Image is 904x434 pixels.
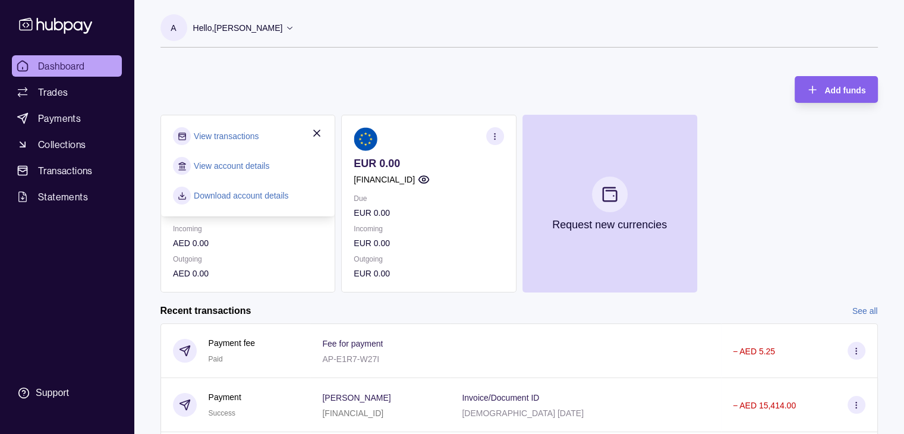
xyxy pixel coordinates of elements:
[209,391,241,404] p: Payment
[354,237,503,250] p: EUR 0.00
[733,401,796,410] p: − AED 15,414.00
[322,393,390,402] p: [PERSON_NAME]
[795,76,877,103] button: Add funds
[173,222,323,235] p: Incoming
[194,159,269,172] a: View account details
[209,355,223,363] span: Paid
[12,186,122,207] a: Statements
[12,108,122,129] a: Payments
[173,253,323,266] p: Outgoing
[354,222,503,235] p: Incoming
[38,137,86,152] span: Collections
[194,189,289,202] a: Download account details
[354,253,503,266] p: Outgoing
[36,386,69,400] div: Support
[38,85,68,99] span: Trades
[38,111,81,125] span: Payments
[12,134,122,155] a: Collections
[354,206,503,219] p: EUR 0.00
[322,408,383,418] p: [FINANCIAL_ID]
[38,163,93,178] span: Transactions
[852,304,878,317] a: See all
[824,86,865,95] span: Add funds
[160,304,251,317] h2: Recent transactions
[522,115,697,293] button: Request new currencies
[354,157,503,170] p: EUR 0.00
[322,354,379,364] p: AP-E1R7-W27I
[322,339,383,348] p: Fee for payment
[462,393,539,402] p: Invoice/Document ID
[733,347,775,356] p: − AED 5.25
[194,130,259,143] a: View transactions
[354,127,377,151] img: eu
[173,267,323,280] p: AED 0.00
[354,267,503,280] p: EUR 0.00
[209,409,235,417] span: Success
[209,336,256,350] p: Payment fee
[12,380,122,405] a: Support
[38,59,85,73] span: Dashboard
[354,173,415,186] p: [FINANCIAL_ID]
[38,190,88,204] span: Statements
[552,218,667,231] p: Request new currencies
[12,81,122,103] a: Trades
[193,21,283,34] p: Hello, [PERSON_NAME]
[12,160,122,181] a: Transactions
[354,192,503,205] p: Due
[171,21,176,34] p: A
[173,237,323,250] p: AED 0.00
[12,55,122,77] a: Dashboard
[462,408,584,418] p: [DEMOGRAPHIC_DATA] [DATE]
